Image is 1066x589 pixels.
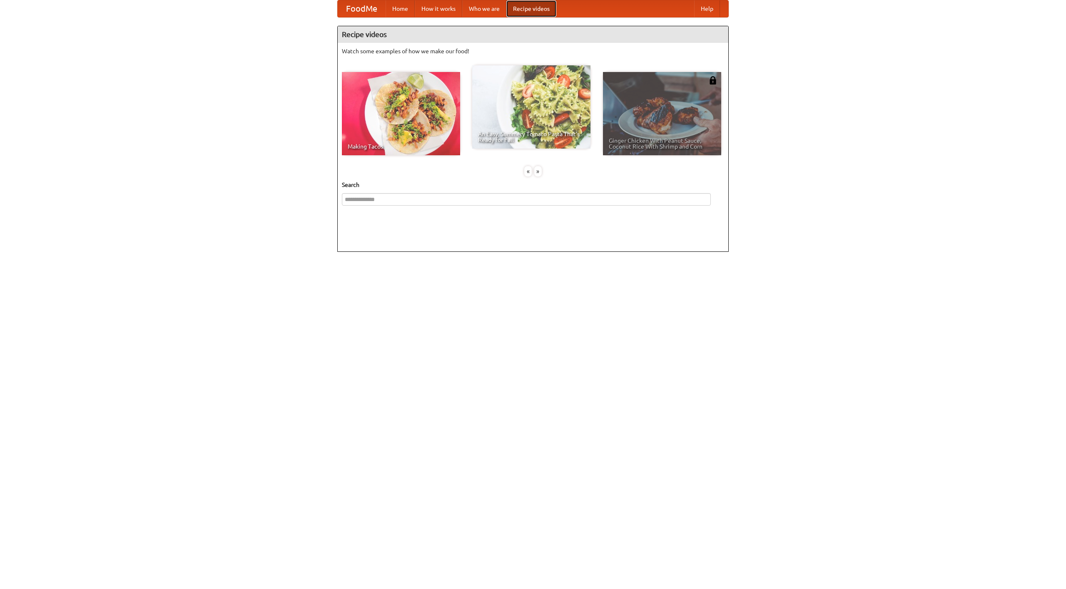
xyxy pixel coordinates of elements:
div: » [534,166,542,176]
a: Home [386,0,415,17]
a: An Easy, Summery Tomato Pasta That's Ready for Fall [472,65,590,149]
div: « [524,166,532,176]
span: An Easy, Summery Tomato Pasta That's Ready for Fall [478,131,585,143]
a: How it works [415,0,462,17]
h5: Search [342,181,724,189]
h4: Recipe videos [338,26,728,43]
a: FoodMe [338,0,386,17]
a: Help [694,0,720,17]
p: Watch some examples of how we make our food! [342,47,724,55]
img: 483408.png [709,76,717,84]
a: Who we are [462,0,506,17]
span: Making Tacos [348,144,454,149]
a: Recipe videos [506,0,556,17]
a: Making Tacos [342,72,460,155]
